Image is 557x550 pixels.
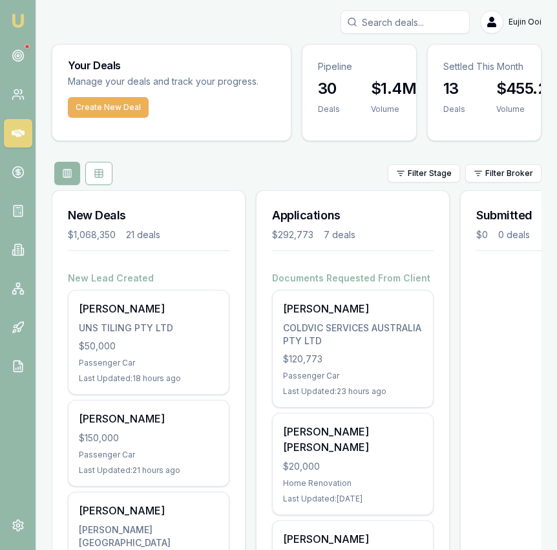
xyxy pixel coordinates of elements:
[371,104,416,115] div: Volume
[318,78,340,99] h3: 30
[79,450,218,460] div: Passenger Car
[476,228,488,241] div: $0
[443,78,465,99] h3: 13
[283,424,423,455] div: [PERSON_NAME] [PERSON_NAME]
[126,228,160,241] div: 21 deals
[443,60,526,73] p: Settled This Month
[341,10,470,34] input: Search deals
[79,503,218,518] div: [PERSON_NAME]
[485,168,533,179] span: Filter Broker
[283,531,423,547] div: [PERSON_NAME]
[509,17,541,27] span: Eujin Ooi
[371,78,416,99] h3: $1.4M
[283,478,423,489] div: Home Renovation
[10,13,26,28] img: emu-icon-u.png
[388,164,460,182] button: Filter Stage
[283,386,423,397] div: Last Updated: 23 hours ago
[318,60,401,73] p: Pipeline
[79,373,218,384] div: Last Updated: 18 hours ago
[79,432,218,445] div: $150,000
[283,353,423,366] div: $120,773
[79,523,218,549] div: [PERSON_NAME][GEOGRAPHIC_DATA]
[68,272,229,285] h4: New Lead Created
[408,168,452,179] span: Filter Stage
[79,358,218,368] div: Passenger Car
[68,97,149,118] button: Create New Deal
[272,228,313,241] div: $292,773
[283,460,423,473] div: $20,000
[498,228,530,241] div: 0 deals
[283,494,423,504] div: Last Updated: [DATE]
[283,371,423,381] div: Passenger Car
[79,322,218,335] div: UNS TILING PTY LTD
[443,104,465,115] div: Deals
[283,301,423,316] div: [PERSON_NAME]
[324,228,355,241] div: 7 deals
[272,272,434,285] h4: Documents Requested From Client
[68,206,229,225] h3: New Deals
[79,411,218,426] div: [PERSON_NAME]
[283,322,423,347] div: COLDVIC SERVICES AUSTRALIA PTY LTD
[465,164,541,182] button: Filter Broker
[79,465,218,476] div: Last Updated: 21 hours ago
[318,104,340,115] div: Deals
[79,340,218,353] div: $50,000
[272,206,434,225] h3: Applications
[68,228,116,241] div: $1,068,350
[79,301,218,316] div: [PERSON_NAME]
[68,60,275,71] h3: Your Deals
[68,74,275,89] p: Manage your deals and track your progress.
